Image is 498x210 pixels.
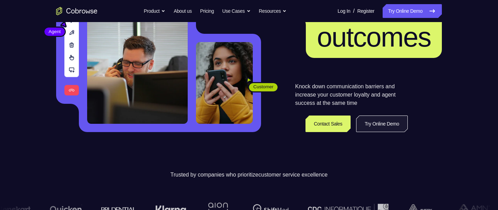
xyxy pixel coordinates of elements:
img: A customer support agent talking on the phone [87,1,188,124]
button: Resources [259,4,287,18]
a: Try Online Demo [356,116,408,132]
a: Pricing [200,4,214,18]
span: / [353,7,354,15]
a: Try Online Demo [383,4,442,18]
button: Use Cases [222,4,250,18]
a: About us [174,4,191,18]
a: Register [357,4,374,18]
button: Product [144,4,166,18]
a: Log In [338,4,350,18]
span: outcomes [317,22,431,52]
span: customer service excellence [258,172,328,178]
p: Knock down communication barriers and increase your customer loyalty and agent success at the sam... [295,82,408,107]
a: Go to the home page [56,7,97,15]
a: Contact Sales [305,116,351,132]
img: A customer holding their phone [196,42,253,124]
